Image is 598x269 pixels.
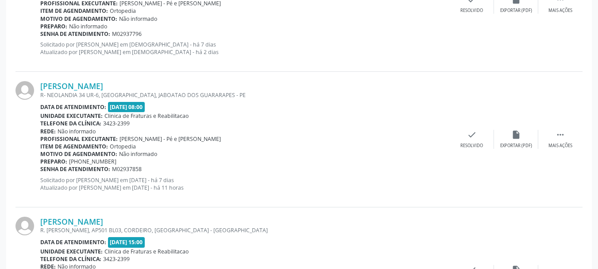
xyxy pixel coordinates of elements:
[40,120,101,127] b: Telefone da clínica:
[511,130,521,140] i: insert_drive_file
[40,248,103,255] b: Unidade executante:
[548,143,572,149] div: Mais ações
[500,8,532,14] div: Exportar (PDF)
[112,30,142,38] span: M02937796
[108,237,145,247] span: [DATE] 15:00
[112,165,142,173] span: M02937858
[120,135,221,143] span: [PERSON_NAME] - Pé e [PERSON_NAME]
[103,255,130,263] span: 3423-2399
[500,143,532,149] div: Exportar (PDF)
[40,15,117,23] b: Motivo de agendamento:
[110,7,136,15] span: Ortopedia
[104,248,189,255] span: Clinica de Fraturas e Reabilitacao
[40,158,67,165] b: Preparo:
[40,176,450,191] p: Solicitado por [PERSON_NAME] em [DATE] - há 7 dias Atualizado por [PERSON_NAME] em [DATE] - há 11...
[460,8,483,14] div: Resolvido
[15,81,34,100] img: img
[103,120,130,127] span: 3423-2399
[40,143,108,150] b: Item de agendamento:
[467,130,477,140] i: check
[40,226,450,234] div: R. [PERSON_NAME], AP501 BL03, CORDEIRO, [GEOGRAPHIC_DATA] - [GEOGRAPHIC_DATA]
[460,143,483,149] div: Resolvido
[40,81,103,91] a: [PERSON_NAME]
[58,128,96,135] span: Não informado
[40,23,67,30] b: Preparo:
[40,7,108,15] b: Item de agendamento:
[119,150,157,158] span: Não informado
[119,15,157,23] span: Não informado
[40,150,117,158] b: Motivo de agendamento:
[40,112,103,120] b: Unidade executante:
[40,41,450,56] p: Solicitado por [PERSON_NAME] em [DEMOGRAPHIC_DATA] - há 7 dias Atualizado por [PERSON_NAME] em [D...
[40,91,450,99] div: R- NEOLANDIA 34 UR-6, [GEOGRAPHIC_DATA], JABOATAO DOS GUARARAPES - PE
[110,143,136,150] span: Ortopedia
[40,165,110,173] b: Senha de atendimento:
[104,112,189,120] span: Clinica de Fraturas e Reabilitacao
[40,238,106,246] b: Data de atendimento:
[69,23,107,30] span: Não informado
[40,135,118,143] b: Profissional executante:
[15,217,34,235] img: img
[69,158,116,165] span: [PHONE_NUMBER]
[40,217,103,226] a: [PERSON_NAME]
[40,103,106,111] b: Data de atendimento:
[548,8,572,14] div: Mais ações
[40,30,110,38] b: Senha de atendimento:
[40,255,101,263] b: Telefone da clínica:
[108,102,145,112] span: [DATE] 08:00
[556,130,565,140] i: 
[40,128,56,135] b: Rede:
